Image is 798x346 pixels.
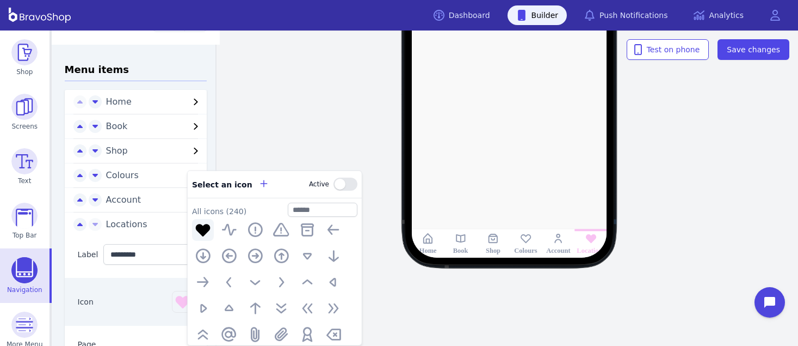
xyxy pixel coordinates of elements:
img: BravoShop [9,8,71,23]
div: Shop [486,247,500,255]
span: Account [106,193,190,207]
span: All icons ( 240 ) [192,205,246,216]
a: Push Notifications [576,5,676,25]
span: Shop [16,68,33,76]
button: Shop [102,144,207,157]
span: Save changes [727,44,780,55]
a: Builder [508,5,567,25]
div: Book [453,247,468,255]
span: Home [106,95,190,108]
span: Text [18,177,31,185]
button: Account [102,193,207,207]
h3: Menu items [65,62,207,81]
span: Top Bar [13,231,37,240]
span: Shop [106,144,190,157]
span: Locations [106,218,190,231]
span: Navigation [7,286,42,294]
div: Active [309,178,357,191]
span: Colours [106,169,190,182]
span: Screens [12,122,38,131]
label: Label [78,250,98,259]
a: Dashboard [425,5,499,25]
div: Locations [577,247,605,255]
div: Account [546,247,570,255]
button: Book [102,120,207,133]
a: Analytics [685,5,752,25]
button: Test on phone [627,39,709,60]
span: Test on phone [636,44,700,55]
span: Book [106,120,190,133]
div: Colours [514,247,537,255]
label: Icon [78,298,94,306]
button: Locations [102,218,207,231]
div: Home [419,247,437,255]
button: Save changes [717,39,789,60]
span: Select an icon [192,175,274,193]
button: Home [102,95,207,108]
button: Colours [102,169,207,182]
